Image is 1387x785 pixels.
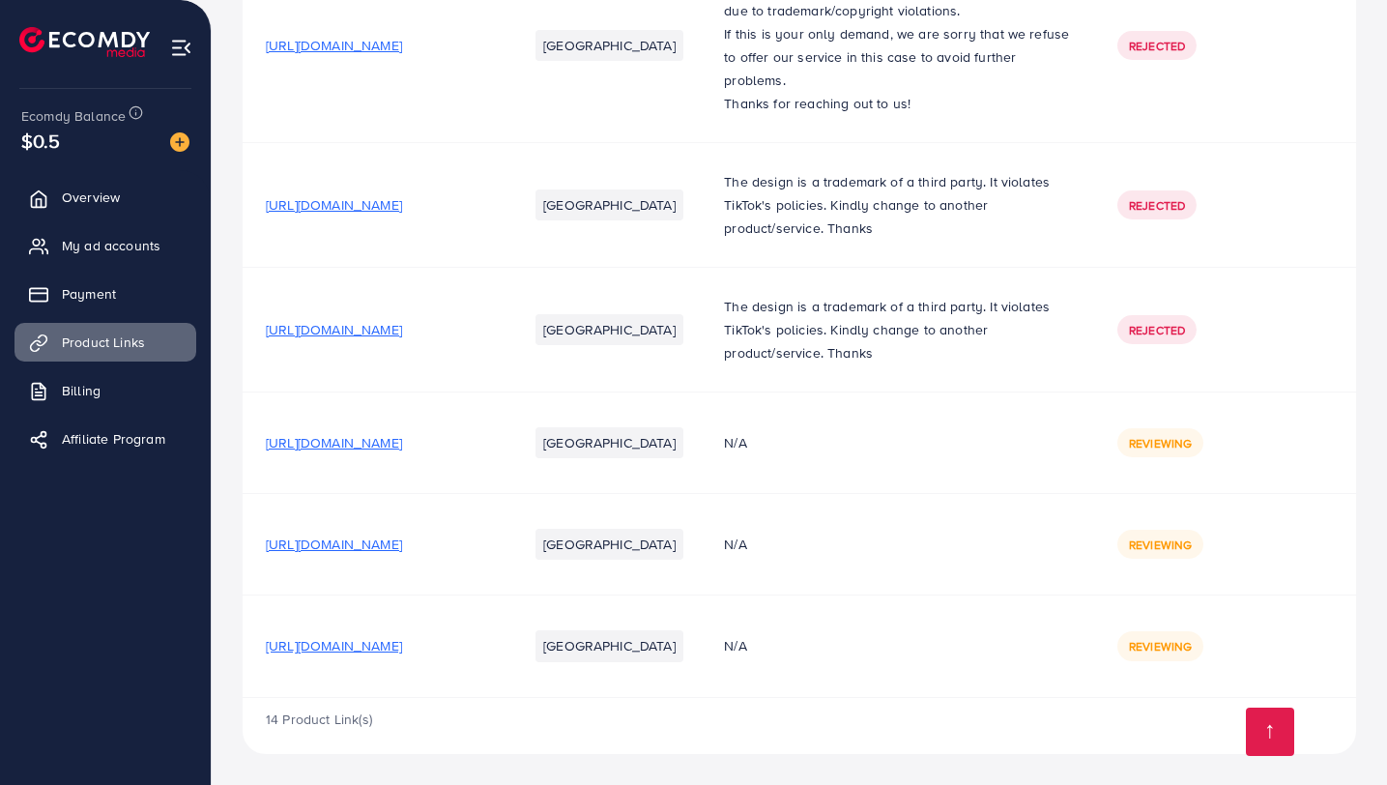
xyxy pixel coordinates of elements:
[14,226,196,265] a: My ad accounts
[62,284,116,304] span: Payment
[535,529,683,560] li: [GEOGRAPHIC_DATA]
[14,323,196,362] a: Product Links
[14,178,196,217] a: Overview
[535,427,683,458] li: [GEOGRAPHIC_DATA]
[170,37,192,59] img: menu
[21,106,126,126] span: Ecomdy Balance
[266,636,402,655] span: [URL][DOMAIN_NAME]
[266,195,402,215] span: [URL][DOMAIN_NAME]
[724,170,1071,240] p: The design is a trademark of a third party. It violates TikTok's policies. Kindly change to anoth...
[1129,638,1192,654] span: Reviewing
[266,535,402,554] span: [URL][DOMAIN_NAME]
[170,132,189,152] img: image
[535,314,683,345] li: [GEOGRAPHIC_DATA]
[62,333,145,352] span: Product Links
[724,295,1071,364] p: The design is a trademark of a third party. It violates TikTok's policies. Kindly change to anoth...
[724,92,1071,115] p: Thanks for reaching out to us!
[21,127,61,155] span: $0.5
[62,381,101,400] span: Billing
[1129,435,1192,451] span: Reviewing
[62,236,160,255] span: My ad accounts
[14,420,196,458] a: Affiliate Program
[1305,698,1373,770] iframe: Chat
[1129,197,1185,214] span: Rejected
[62,188,120,207] span: Overview
[724,636,746,655] span: N/A
[535,189,683,220] li: [GEOGRAPHIC_DATA]
[724,22,1071,92] p: If this is your only demand, we are sorry that we refuse to offer our service in this case to avo...
[266,433,402,452] span: [URL][DOMAIN_NAME]
[535,630,683,661] li: [GEOGRAPHIC_DATA]
[14,371,196,410] a: Billing
[1129,537,1192,553] span: Reviewing
[266,710,372,729] span: 14 Product Link(s)
[62,429,165,449] span: Affiliate Program
[724,433,746,452] span: N/A
[724,535,746,554] span: N/A
[1129,322,1185,338] span: Rejected
[19,27,150,57] img: logo
[535,30,683,61] li: [GEOGRAPHIC_DATA]
[266,320,402,339] span: [URL][DOMAIN_NAME]
[266,36,402,55] span: [URL][DOMAIN_NAME]
[14,275,196,313] a: Payment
